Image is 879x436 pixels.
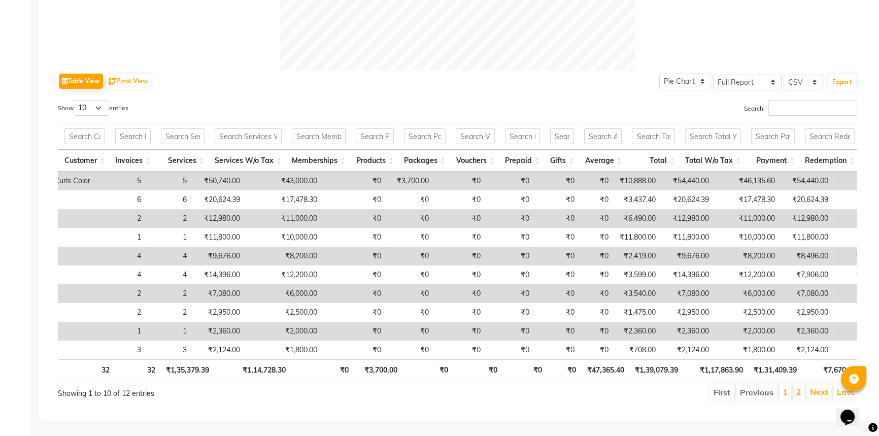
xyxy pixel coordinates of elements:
td: ₹0 [580,284,614,303]
td: ₹12,200.00 [245,265,322,284]
td: ₹54,440.00 [780,172,833,190]
td: ₹0 [534,209,580,228]
td: ₹14,396.00 [661,265,714,284]
td: ₹0 [386,228,434,247]
td: ₹3,700.00 [386,172,434,190]
td: ₹46,135.60 [714,172,780,190]
td: ₹3,599.00 [614,265,661,284]
td: ₹0 [486,172,534,190]
td: ₹3,540.00 [614,284,661,303]
td: ₹0 [580,228,614,247]
td: ₹2,419.00 [614,247,661,265]
select: Showentries [74,100,109,116]
th: 32 [64,359,115,379]
td: ₹54,440.00 [661,172,714,190]
th: ₹3,700.00 [354,359,402,379]
td: ₹2,124.00 [192,341,245,359]
td: ₹2,950.00 [192,303,245,322]
a: 2 [796,387,801,397]
input: Search Total [632,128,675,144]
td: ₹7,080.00 [661,284,714,303]
td: ₹2,360.00 [661,322,714,341]
td: ₹0 [486,303,534,322]
td: ₹2,950.00 [780,303,833,322]
td: ₹0 [386,209,434,228]
td: ₹0 [434,322,486,341]
td: ₹0 [486,284,534,303]
td: ₹11,800.00 [614,228,661,247]
td: 1 [146,322,192,341]
td: ₹9,676.00 [192,247,245,265]
td: ₹10,000.00 [245,228,322,247]
th: ₹47,365.40 [581,359,629,379]
td: 1 [95,322,146,341]
input: Search Customer [64,128,105,144]
th: ₹0 [453,359,502,379]
td: ₹0 [434,303,486,322]
img: pivot.png [109,78,116,85]
td: ₹0 [434,341,486,359]
td: 1 [146,228,192,247]
td: ₹0 [434,190,486,209]
td: 2 [146,303,192,322]
th: Services: activate to sort column ascending [156,150,210,172]
input: Search Services [161,128,205,144]
input: Search Average [584,128,622,144]
td: ₹10,000.00 [714,228,780,247]
td: ₹0 [580,341,614,359]
label: Search: [744,100,857,116]
td: ₹0 [322,322,386,341]
button: Table View [59,74,103,89]
td: 2 [95,284,146,303]
td: ₹2,000.00 [245,322,322,341]
td: ₹2,950.00 [661,303,714,322]
td: 2 [95,209,146,228]
td: ₹7,080.00 [192,284,245,303]
th: ₹1,17,863.90 [683,359,748,379]
input: Search Products [356,128,394,144]
td: ₹17,478.30 [714,190,780,209]
td: 1 [95,228,146,247]
td: ₹0 [386,247,434,265]
td: ₹12,980.00 [192,209,245,228]
td: 6 [146,190,192,209]
td: ₹14,396.00 [192,265,245,284]
td: ₹50,740.00 [192,172,245,190]
td: ₹0 [486,228,534,247]
td: ₹0 [434,172,486,190]
td: ₹0 [386,322,434,341]
th: Products: activate to sort column ascending [351,150,399,172]
td: ₹0 [434,284,486,303]
input: Search: [768,100,857,116]
td: ₹6,000.00 [245,284,322,303]
th: Redemption: activate to sort column ascending [800,150,860,172]
td: ₹0 [534,228,580,247]
iframe: chat widget [836,395,869,426]
th: Vouchers: activate to sort column ascending [451,150,500,172]
td: ₹8,200.00 [245,247,322,265]
td: ₹0 [322,228,386,247]
td: ₹2,500.00 [714,303,780,322]
input: Search Redemption [805,128,855,144]
td: ₹6,490.00 [614,209,661,228]
th: ₹1,31,409.39 [748,359,802,379]
th: ₹1,39,079.39 [629,359,683,379]
input: Search Memberships [292,128,346,144]
th: Services W/o Tax: activate to sort column ascending [210,150,287,172]
th: 32 [115,359,160,379]
td: ₹0 [322,172,386,190]
td: ₹6,000.00 [714,284,780,303]
td: ₹0 [486,190,534,209]
td: ₹2,000.00 [714,322,780,341]
td: ₹0 [534,341,580,359]
td: ₹11,800.00 [780,228,833,247]
td: ₹20,624.39 [780,190,833,209]
input: Search Payment [751,128,795,144]
td: ₹0 [386,303,434,322]
td: 4 [95,265,146,284]
td: ₹0 [322,265,386,284]
td: ₹0 [434,209,486,228]
th: ₹0 [502,359,547,379]
td: 3 [146,341,192,359]
input: Search Vouchers [456,128,495,144]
